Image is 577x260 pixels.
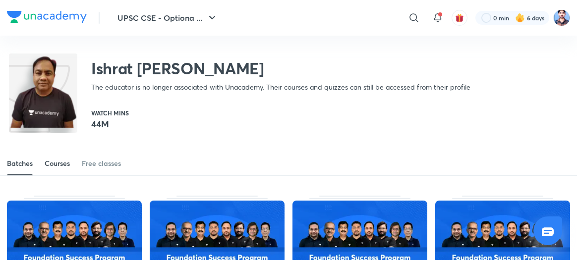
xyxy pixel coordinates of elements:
div: Courses [45,158,70,168]
h2: Ishrat [PERSON_NAME] [91,58,470,78]
p: The educator is no longer associated with Unacademy. Their courses and quizzes can still be acces... [91,82,470,92]
img: streak [515,13,525,23]
img: Irfan Qurashi [553,9,570,26]
img: Company Logo [7,11,87,23]
a: Courses [45,152,70,175]
button: UPSC CSE - Optiona ... [112,8,224,28]
a: Free classes [82,152,121,175]
p: 44M [91,118,129,130]
a: Batches [7,152,33,175]
a: Company Logo [7,11,87,25]
button: avatar [452,10,467,26]
div: Batches [7,158,33,168]
p: Watch mins [91,110,129,116]
div: Free classes [82,158,121,168]
img: avatar [455,13,464,22]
